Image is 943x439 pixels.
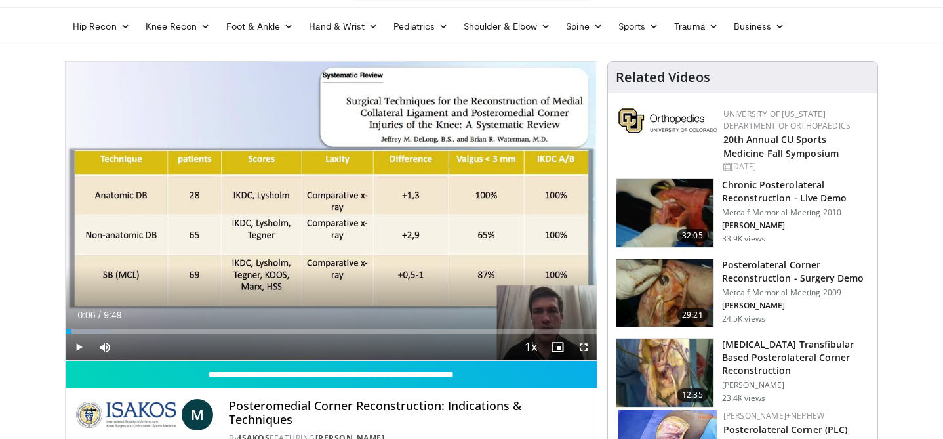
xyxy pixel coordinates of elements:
[229,399,586,427] h4: Posteromedial Corner Reconstruction: Indications & Techniques
[677,388,708,402] span: 12:35
[618,108,717,133] img: 355603a8-37da-49b6-856f-e00d7e9307d3.png.150x105_q85_autocrop_double_scale_upscale_version-0.2.png
[65,13,138,39] a: Hip Recon
[218,13,302,39] a: Foot & Ankle
[722,259,870,285] h3: Posterolateral Corner Reconstruction - Surgery Demo
[66,62,597,361] video-js: Video Player
[722,207,870,218] p: Metcalf Memorial Meeting 2010
[723,108,851,131] a: University of [US_STATE] Department of Orthopaedics
[722,338,870,377] h3: [MEDICAL_DATA] Transfibular Based Posterolateral Corner Reconstruction
[616,70,710,85] h4: Related Videos
[722,393,765,404] p: 23.4K views
[558,13,610,39] a: Spine
[726,13,793,39] a: Business
[723,410,824,421] a: [PERSON_NAME]+Nephew
[301,13,386,39] a: Hand & Wrist
[138,13,218,39] a: Knee Recon
[723,133,839,159] a: 20th Annual CU Sports Medicine Fall Symposium
[104,310,121,320] span: 9:49
[456,13,558,39] a: Shoulder & Elbow
[182,399,213,430] a: M
[616,259,713,327] img: 672741_3.png.150x105_q85_crop-smart_upscale.jpg
[611,13,667,39] a: Sports
[616,178,870,248] a: 32:05 Chronic Posterolateral Reconstruction - Live Demo Metcalf Memorial Meeting 2010 [PERSON_NAM...
[722,234,765,244] p: 33.9K views
[722,287,870,298] p: Metcalf Memorial Meeting 2009
[722,314,765,324] p: 24.5K views
[616,339,713,407] img: Arciero_-_PLC_3.png.150x105_q85_crop-smart_upscale.jpg
[77,310,95,320] span: 0:06
[723,161,867,173] div: [DATE]
[616,259,870,328] a: 29:21 Posterolateral Corner Reconstruction - Surgery Demo Metcalf Memorial Meeting 2009 [PERSON_N...
[722,380,870,390] p: [PERSON_NAME]
[518,334,544,360] button: Playback Rate
[76,399,176,430] img: ISAKOS
[722,301,870,311] p: [PERSON_NAME]
[677,308,708,322] span: 29:21
[616,179,713,247] img: lap_3.png.150x105_q85_crop-smart_upscale.jpg
[66,334,92,360] button: Play
[571,334,597,360] button: Fullscreen
[66,329,597,334] div: Progress Bar
[722,220,870,231] p: [PERSON_NAME]
[722,178,870,205] h3: Chronic Posterolateral Reconstruction - Live Demo
[544,334,571,360] button: Enable picture-in-picture mode
[98,310,101,320] span: /
[666,13,726,39] a: Trauma
[92,334,118,360] button: Mute
[616,338,870,408] a: 12:35 [MEDICAL_DATA] Transfibular Based Posterolateral Corner Reconstruction [PERSON_NAME] 23.4K ...
[677,229,708,242] span: 32:05
[386,13,456,39] a: Pediatrics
